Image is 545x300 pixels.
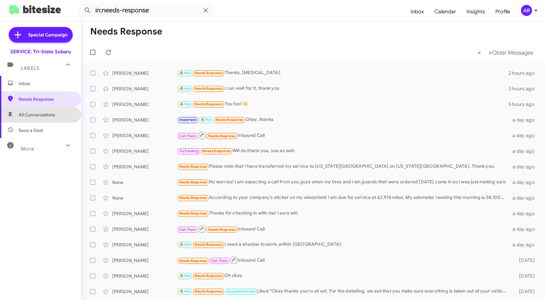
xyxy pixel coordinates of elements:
[195,289,222,293] span: Needs Response
[177,147,510,155] div: Will do thank you, you as well
[177,163,510,170] div: Please note that I have transferred my service to [US_STATE][GEOGRAPHIC_DATA] on [US_STATE][GEOGR...
[177,272,510,280] div: Oh okay
[112,117,177,123] div: [PERSON_NAME]
[179,71,190,75] span: 🔥 Hot
[177,194,510,202] div: According to your company's sticker on my windshield I am due for service at 62,918 miles. My odo...
[195,242,222,247] span: Needs Response
[112,195,177,201] div: None
[177,178,510,186] div: No worries! I am expecting a call from you guys when my tires and rain guards that were ordered [...
[508,85,540,92] div: 3 hours ago
[21,146,34,152] span: More
[28,32,67,38] span: Special Campaign
[177,116,510,124] div: Okay, thanks
[18,96,74,102] span: Needs Response
[492,49,533,56] span: Older Messages
[177,241,510,248] div: I need a shadow to work..within [GEOGRAPHIC_DATA]
[179,211,207,215] span: Needs Response
[200,118,212,122] span: 🔥 Hot
[226,289,255,293] span: Appointment Set
[510,117,540,123] div: a day ago
[112,257,177,264] div: [PERSON_NAME]
[177,288,510,295] div: Liked “Okay thanks you're all set. For the detailing, we ask that you make sure everything is tak...
[18,80,74,87] span: Inbox
[179,274,190,278] span: 🔥 Hot
[195,102,222,106] span: Needs Response
[179,259,207,263] span: Needs Response
[521,5,532,16] div: AR
[202,149,230,153] span: Needs Response
[112,179,177,186] div: None
[112,226,177,232] div: [PERSON_NAME]
[195,71,222,75] span: Needs Response
[510,288,540,295] div: [DATE]
[112,210,177,217] div: [PERSON_NAME]
[112,163,177,170] div: [PERSON_NAME]
[179,149,198,153] span: Try Pausing
[474,46,537,59] nav: Page navigation example
[208,134,236,138] span: Needs Response
[510,257,540,264] div: [DATE]
[177,131,510,139] div: Inbound Call
[177,69,508,77] div: Thanks. [MEDICAL_DATA].
[195,86,222,91] span: Needs Response
[18,111,55,118] span: All Conversations
[79,3,215,18] input: Search
[510,163,540,170] div: a day ago
[90,26,162,37] h1: Needs Response
[112,101,177,108] div: [PERSON_NAME]
[112,85,177,92] div: [PERSON_NAME]
[510,195,540,201] div: a day ago
[195,274,222,278] span: Needs Response
[177,256,510,264] div: Inbound Call
[179,180,207,184] span: Needs Response
[179,242,190,247] span: 🔥 Hot
[179,196,207,200] span: Needs Response
[9,27,73,43] a: Special Campaign
[10,48,71,55] div: SERVICE: Tri-State Subaru
[490,2,515,21] a: Profile
[179,289,190,293] span: 🔥 Hot
[112,148,177,154] div: [PERSON_NAME]
[510,132,540,139] div: a day ago
[177,225,510,233] div: Inbound Call
[510,226,540,232] div: a day ago
[112,70,177,76] div: [PERSON_NAME]
[510,241,540,248] div: a day ago
[216,118,243,122] span: Needs Response
[508,70,540,76] div: 2 hours ago
[515,5,538,16] button: AR
[406,2,429,21] a: Inbox
[429,2,461,21] a: Calendar
[461,2,490,21] a: Insights
[112,273,177,279] div: [PERSON_NAME]
[179,86,190,91] span: 🔥 Hot
[478,48,481,57] span: «
[18,127,43,134] span: Save a Deal
[179,164,207,169] span: Needs Response
[508,101,540,108] div: 5 hours ago
[179,118,196,122] span: Important
[177,85,508,92] div: I can wait for it, thank you
[112,241,177,248] div: [PERSON_NAME]
[177,210,510,217] div: Thanks for checking in with me! I sure will.
[112,288,177,295] div: [PERSON_NAME]
[112,132,177,139] div: [PERSON_NAME]
[510,179,540,186] div: a day ago
[510,148,540,154] div: a day ago
[474,46,485,59] button: Previous
[485,46,537,59] button: Next
[489,48,492,57] span: »
[179,228,196,232] span: Call Them
[510,273,540,279] div: [DATE]
[21,65,40,71] span: Labels
[179,102,190,106] span: 🔥 Hot
[179,134,196,138] span: Call Them
[510,210,540,217] div: a day ago
[208,228,236,232] span: Needs Response
[177,100,508,108] div: You too! 😊
[211,259,228,263] span: Call Them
